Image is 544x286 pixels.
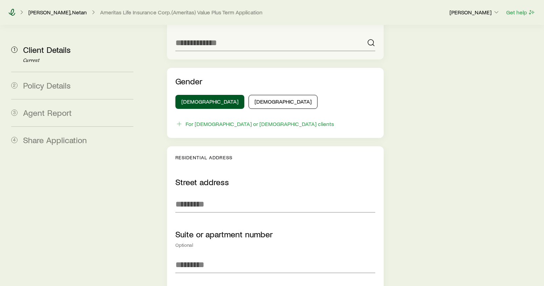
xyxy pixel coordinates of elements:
button: [DEMOGRAPHIC_DATA] [249,95,318,109]
div: For [DEMOGRAPHIC_DATA] or [DEMOGRAPHIC_DATA] clients [186,120,334,127]
span: Policy Details [23,80,71,90]
div: Optional [175,242,376,248]
p: Current [23,58,133,63]
p: Residential Address [175,155,376,160]
span: 3 [11,110,18,116]
label: Gender [175,76,202,86]
button: [PERSON_NAME] [449,8,500,17]
p: [PERSON_NAME] [449,9,500,16]
label: Street address [175,177,229,187]
span: Client Details [23,44,71,55]
button: Get help [506,8,536,16]
span: Share Application [23,135,87,145]
span: Agent Report [23,107,72,118]
button: For [DEMOGRAPHIC_DATA] or [DEMOGRAPHIC_DATA] clients [175,120,334,128]
span: 1 [11,47,18,53]
button: [DEMOGRAPHIC_DATA] [175,95,244,109]
label: Suite or apartment number [175,229,273,239]
span: 2 [11,82,18,89]
button: Ameritas Life Insurance Corp. (Ameritas) Value Plus Term Application [100,9,263,16]
a: [PERSON_NAME], Netan [28,9,87,16]
span: 4 [11,137,18,143]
